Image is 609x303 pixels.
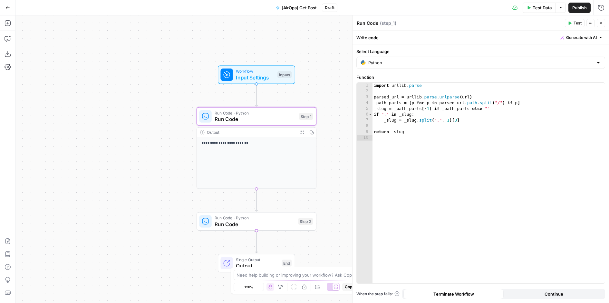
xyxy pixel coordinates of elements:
div: Single OutputOutputEnd [197,254,316,272]
button: [AirOps] Get Post [272,3,321,13]
span: Terminate Workflow [433,291,474,297]
span: Test [300,204,310,211]
button: Generate with AI [558,33,605,42]
div: 6 [357,112,372,117]
div: 8 [357,123,372,129]
div: 10 [357,135,372,141]
button: Test Data [523,3,556,13]
span: Test [574,20,582,26]
div: 2 [357,88,372,94]
div: 4 [357,100,372,106]
span: Copy [345,284,354,290]
span: 120% [244,284,253,289]
label: Function [356,74,605,80]
div: Run Code · PythonRun CodeStep 2Test [197,212,316,231]
span: ( step_1 ) [380,20,396,26]
div: Step 1 [299,113,313,120]
span: Continue [545,291,563,297]
div: 3 [357,94,372,100]
div: Output [207,129,295,135]
span: Run Code [215,220,295,228]
div: 1 [357,83,372,88]
span: Test Data [533,5,552,11]
span: Draft [325,5,334,11]
div: 5 [357,106,372,112]
span: [AirOps] Get Post [282,5,317,11]
span: Toggle code folding, rows 6 through 7 [369,112,372,117]
div: 9 [357,129,372,135]
span: Single Output [236,256,278,262]
span: Generate with AI [566,35,597,41]
button: Test [565,19,585,27]
span: Input Settings [236,74,274,81]
span: Output [236,262,278,270]
button: Test [289,202,313,212]
button: Continue [504,289,604,299]
textarea: Run Code [357,20,378,26]
div: WorkflowInput SettingsInputs [197,65,316,84]
g: Edge from step_2 to end [255,231,257,253]
div: 7 [357,117,372,123]
a: When the step fails: [356,291,400,297]
label: Select Language [356,48,605,55]
span: Run Code [215,115,296,123]
span: Publish [572,5,587,11]
button: Copy [342,283,357,291]
div: Step 2 [298,218,313,225]
div: End [282,260,292,267]
div: Inputs [277,71,292,78]
span: Run Code · Python [215,215,295,221]
button: Publish [568,3,591,13]
g: Edge from start to step_1 [255,84,257,106]
div: Write code [353,31,609,44]
span: Run Code · Python [215,110,296,116]
span: Workflow [236,68,274,74]
input: Python [368,60,593,66]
